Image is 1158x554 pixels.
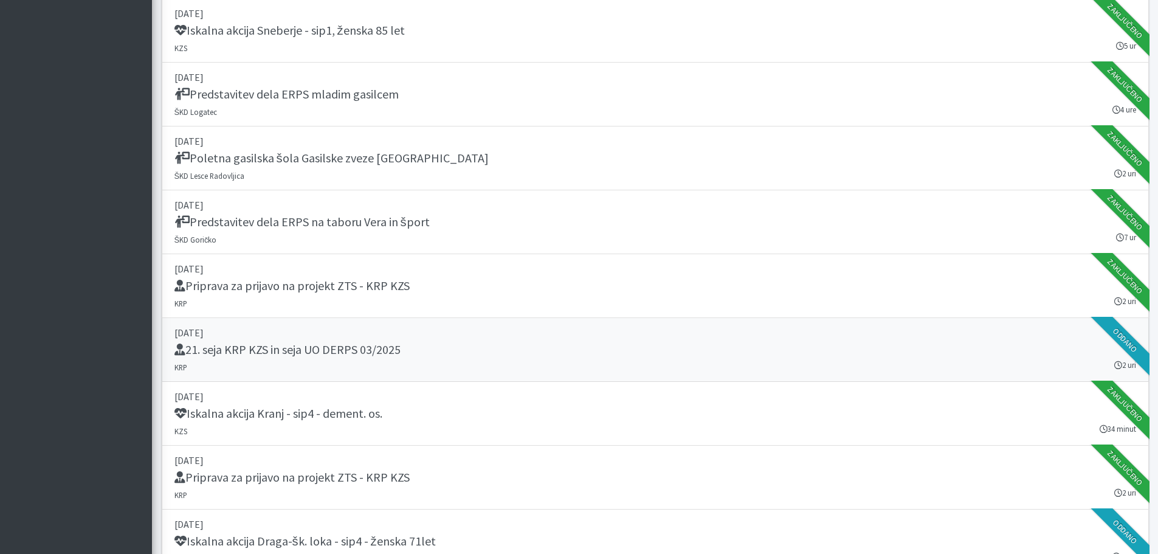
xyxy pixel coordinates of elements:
[174,198,1136,212] p: [DATE]
[162,382,1149,446] a: [DATE] Iskalna akcija Kranj - sip4 - dement. os. KZS 34 minut Zaključeno
[174,261,1136,276] p: [DATE]
[174,23,405,38] h5: Iskalna akcija Sneberje - sip1, ženska 85 let
[174,406,382,421] h5: Iskalna akcija Kranj - sip4 - dement. os.
[174,362,187,372] small: KRP
[162,126,1149,190] a: [DATE] Poletna gasilska šola Gasilske zveze [GEOGRAPHIC_DATA] ŠKD Lesce Radovljica 2 uri Zaključeno
[174,134,1136,148] p: [DATE]
[162,63,1149,126] a: [DATE] Predstavitev dela ERPS mladim gasilcem ŠKD Logatec 4 ure Zaključeno
[174,235,217,244] small: ŠKD Goričko
[162,254,1149,318] a: [DATE] Priprava za prijavo na projekt ZTS - KRP KZS KRP 2 uri Zaključeno
[174,490,187,500] small: KRP
[162,318,1149,382] a: [DATE] 21. seja KRP KZS in seja UO DERPS 03/2025 KRP 2 uri Oddano
[174,470,410,485] h5: Priprava za prijavo na projekt ZTS - KRP KZS
[174,6,1136,21] p: [DATE]
[162,446,1149,510] a: [DATE] Priprava za prijavo na projekt ZTS - KRP KZS KRP 2 uri Zaključeno
[174,70,1136,85] p: [DATE]
[174,151,489,165] h5: Poletna gasilska šola Gasilske zveze [GEOGRAPHIC_DATA]
[174,299,187,308] small: KRP
[174,342,401,357] h5: 21. seja KRP KZS in seja UO DERPS 03/2025
[174,325,1136,340] p: [DATE]
[174,171,245,181] small: ŠKD Lesce Radovljica
[174,426,187,436] small: KZS
[174,87,399,102] h5: Predstavitev dela ERPS mladim gasilcem
[174,453,1136,468] p: [DATE]
[174,517,1136,531] p: [DATE]
[174,279,410,293] h5: Priprava za prijavo na projekt ZTS - KRP KZS
[162,190,1149,254] a: [DATE] Predstavitev dela ERPS na taboru Vera in šport ŠKD Goričko 7 ur Zaključeno
[174,389,1136,404] p: [DATE]
[174,43,187,53] small: KZS
[174,107,218,117] small: ŠKD Logatec
[174,215,430,229] h5: Predstavitev dela ERPS na taboru Vera in šport
[174,534,436,549] h5: Iskalna akcija Draga-šk. loka - sip4 - ženska 71let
